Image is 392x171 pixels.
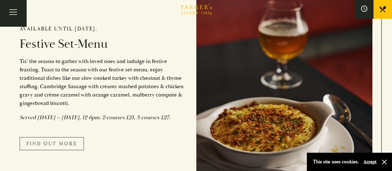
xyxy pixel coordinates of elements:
[20,25,187,32] h2: Available until [DATE].
[381,159,387,165] button: Close and accept
[363,159,377,165] button: Accept
[20,137,84,150] a: FIND OUT MORE
[313,157,359,166] p: This site uses cookies.
[20,57,187,107] p: Tis’ the season to gather with loved ones and indulge in festive feasting. Toast to the season wi...
[20,37,187,52] h2: Festive Set-Menu
[20,114,170,121] em: Served [DATE] – [DATE], 12-6pm. 2-courses £21, 3-courses £27.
